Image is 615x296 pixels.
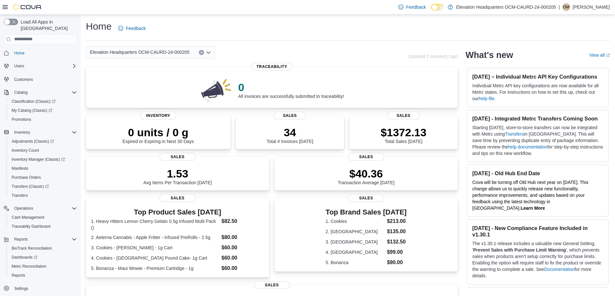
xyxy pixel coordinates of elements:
[143,167,212,185] div: Avg Items Per Transaction [DATE]
[12,108,52,113] span: My Catalog (Classic)
[9,165,31,172] a: Manifests
[472,225,603,238] h3: [DATE] - New Compliance Feature Included in v1.30.1
[387,217,407,225] dd: $213.00
[140,112,176,119] span: Inventory
[408,54,458,59] p: Updated 1 minute(s) ago
[472,170,603,177] h3: [DATE] - Old Hub End Date
[9,253,40,261] a: Dashboards
[563,3,569,11] span: OM
[91,208,264,216] h3: Top Product Sales [DATE]
[9,107,55,114] a: My Catalog (Classic)
[12,205,77,212] span: Operations
[387,248,407,256] dd: $99.00
[387,112,420,119] span: Sales
[9,272,77,279] span: Reports
[9,156,77,163] span: Inventory Manager (Classic)
[12,224,50,229] span: Traceabilty Dashboard
[326,249,384,255] dt: 4. [GEOGRAPHIC_DATA]
[91,234,219,241] dt: 2. Aeterna Cannabis - Apple Fritter - Infused PreRolls - 2.5g
[1,204,79,213] button: Operations
[143,167,212,180] p: 1.53
[14,237,28,242] span: Reports
[1,48,79,58] button: Home
[6,222,79,231] button: Traceabilty Dashboard
[12,148,39,153] span: Inventory Count
[86,20,112,33] h1: Home
[9,138,77,145] span: Adjustments (Classic)
[326,218,384,224] dt: 1. Cookies
[91,218,219,231] dt: 1. Heavy Hitters Lemon Cherry Gelato 0.5g Infused Multi Pack ()
[466,50,513,60] h2: What's new
[12,193,28,198] span: Transfers
[14,130,30,135] span: Inventory
[326,228,384,235] dt: 2. [GEOGRAPHIC_DATA]
[472,115,603,122] h3: [DATE] - Integrated Metrc Transfers Coming Soon
[116,22,148,35] a: Feedback
[12,89,30,96] button: Catalog
[14,90,27,95] span: Catalog
[9,165,77,172] span: Manifests
[508,144,548,149] a: help documentation
[9,174,44,181] a: Purchase Orders
[200,77,233,103] img: 0
[12,175,41,180] span: Purchase Orders
[9,244,77,252] span: BioTrack Reconciliation
[387,259,407,266] dd: $90.00
[9,138,56,145] a: Adjustments (Classic)
[126,25,146,32] span: Feedback
[606,53,610,57] svg: External link
[206,50,211,55] button: Open list of options
[90,48,190,56] span: Elevation Headquarters OCM-CAURD-24-000205
[267,126,313,139] p: 34
[1,74,79,84] button: Customers
[406,4,426,10] span: Feedback
[123,126,194,139] p: 0 units / 0 g
[6,262,79,271] button: Metrc Reconciliation
[254,281,290,289] span: Sales
[6,137,79,146] a: Adjustments (Classic)
[274,112,306,119] span: Sales
[472,180,589,211] span: Cova will be turning off Old Hub next year on [DATE]. This change allows us to quickly release ne...
[472,124,603,157] p: Starting [DATE], store-to-store transfers can now be integrated with Metrc using in [GEOGRAPHIC_D...
[14,63,24,69] span: Users
[6,182,79,191] a: Transfers (Classic)
[12,129,33,136] button: Inventory
[14,51,25,56] span: Home
[12,139,54,144] span: Adjustments (Classic)
[18,19,77,32] span: Load All Apps in [GEOGRAPHIC_DATA]
[12,166,28,171] span: Manifests
[6,191,79,200] button: Transfers
[456,3,556,11] p: Elevation Headquarters OCM-CAURD-24-000205
[326,259,384,266] dt: 5. Bonanza
[6,271,79,280] button: Reports
[1,128,79,137] button: Inventory
[199,50,204,55] button: Clear input
[9,272,28,279] a: Reports
[14,77,33,82] span: Customers
[521,205,545,211] a: Learn More
[12,235,77,243] span: Reports
[14,206,33,211] span: Operations
[348,153,384,161] span: Sales
[1,235,79,244] button: Reports
[387,228,407,235] dd: $135.00
[12,117,31,122] span: Promotions
[6,155,79,164] a: Inventory Manager (Classic)
[9,192,77,199] span: Transfers
[159,194,196,202] span: Sales
[6,106,79,115] a: My Catalog (Classic)
[6,97,79,106] a: Classification (Classic)
[473,247,566,253] strong: Prevent Sales with Purchase Limit Warning
[221,217,264,225] dd: $82.50
[221,244,264,252] dd: $60.00
[9,253,77,261] span: Dashboards
[381,126,426,144] div: Total Sales [DATE]
[9,147,77,154] span: Inventory Count
[6,173,79,182] button: Purchase Orders
[9,263,77,270] span: Metrc Reconciliation
[505,131,524,137] a: Transfers
[6,213,79,222] button: Cash Management
[9,223,53,230] a: Traceabilty Dashboard
[9,156,67,163] a: Inventory Manager (Classic)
